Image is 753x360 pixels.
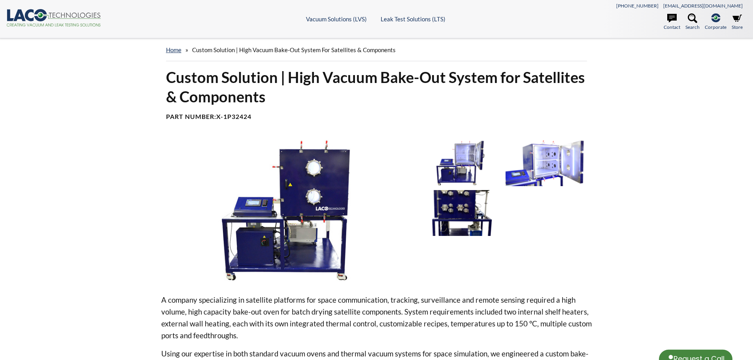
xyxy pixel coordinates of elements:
[381,15,445,23] a: Leak Test Solutions (LTS)
[732,13,743,31] a: Store
[306,15,367,23] a: Vacuum Solutions (LVS)
[161,140,413,281] img: High Vacuum Bake-Out System for Satellite Components, front view
[616,3,659,9] a: [PHONE_NUMBER]
[161,294,592,341] p: A company specializing in satellite platforms for space communication, tracking, surveillance and...
[419,140,502,186] img: High Vacuum Bake-Out System for Satellite Components, chamber door open
[685,13,700,31] a: Search
[419,190,502,236] img: High Vacuum Bake-Out System for Satellite Components, side view
[664,13,680,31] a: Contact
[705,23,727,31] span: Corporate
[166,68,587,107] h1: Custom Solution | High Vacuum Bake-Out System for Satellites & Components
[663,3,743,9] a: [EMAIL_ADDRESS][DOMAIN_NAME]
[166,113,587,121] h4: Part Number:
[192,46,396,53] span: Custom Solution | High Vacuum Bake-Out System for Satellites & Components
[506,140,588,186] img: High Vacuum Bake-Out System for Satellite Components, chamber close-up
[166,46,181,53] a: home
[166,39,587,61] div: »
[216,113,251,120] b: X-1P32424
